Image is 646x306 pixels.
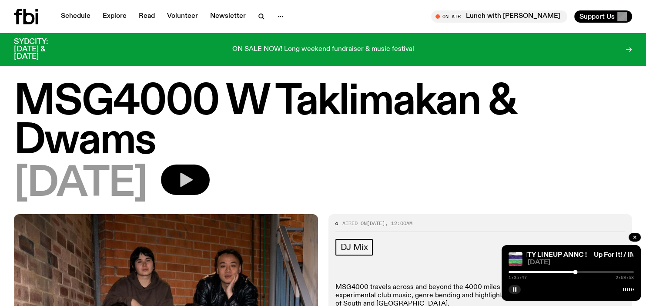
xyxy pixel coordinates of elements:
span: 2:59:58 [616,276,634,280]
a: DJ Mix [335,239,373,256]
a: Schedule [56,10,96,23]
span: 1:35:47 [509,276,527,280]
a: Up For It! / IM BACKKKKKKK 💋 / SYDCITY LINEUP ANNC ! [397,252,586,259]
span: DJ Mix [341,242,368,252]
a: Volunteer [162,10,203,23]
a: Newsletter [205,10,251,23]
span: Support Us [579,13,615,20]
span: [DATE] [14,165,147,204]
button: On AirLunch with [PERSON_NAME] [431,10,567,23]
h1: MSG4000 W Taklimakan & Dwams [14,83,632,161]
h3: SYDCITY: [DATE] & [DATE] [14,38,70,61]
span: Aired on [342,220,367,227]
p: ON SALE NOW! Long weekend fundraiser & music festival [232,46,414,54]
a: Explore [97,10,132,23]
a: Read [134,10,160,23]
span: , 12:00am [385,220,412,227]
span: [DATE] [367,220,385,227]
button: Support Us [574,10,632,23]
span: [DATE] [528,259,634,266]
